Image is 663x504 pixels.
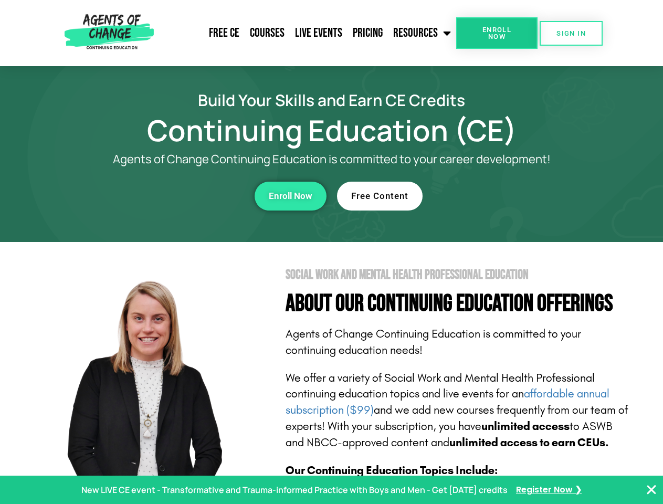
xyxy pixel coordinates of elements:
[286,327,581,357] span: Agents of Change Continuing Education is committed to your continuing education needs!
[456,17,538,49] a: Enroll Now
[473,26,521,40] span: Enroll Now
[481,419,570,433] b: unlimited access
[556,30,586,37] span: SIGN IN
[286,292,631,316] h4: About Our Continuing Education Offerings
[388,20,456,46] a: Resources
[286,370,631,451] p: We offer a variety of Social Work and Mental Health Professional continuing education topics and ...
[255,182,327,211] a: Enroll Now
[75,153,589,166] p: Agents of Change Continuing Education is committed to your career development!
[245,20,290,46] a: Courses
[158,20,456,46] nav: Menu
[33,92,631,108] h2: Build Your Skills and Earn CE Credits
[290,20,348,46] a: Live Events
[449,436,609,449] b: unlimited access to earn CEUs.
[516,482,582,498] a: Register Now ❯
[286,464,498,477] b: Our Continuing Education Topics Include:
[337,182,423,211] a: Free Content
[286,268,631,281] h2: Social Work and Mental Health Professional Education
[540,21,603,46] a: SIGN IN
[645,484,658,496] button: Close Banner
[33,118,631,142] h1: Continuing Education (CE)
[269,192,312,201] span: Enroll Now
[204,20,245,46] a: Free CE
[81,482,508,498] p: New LIVE CE event - Transformative and Trauma-informed Practice with Boys and Men - Get [DATE] cr...
[351,192,408,201] span: Free Content
[348,20,388,46] a: Pricing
